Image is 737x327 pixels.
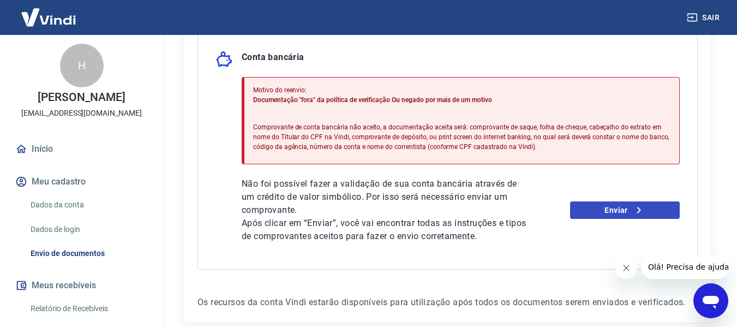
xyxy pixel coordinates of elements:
[242,177,526,217] p: Não foi possível fazer a validação de sua conta bancária através de um crédito de valor simbólico...
[7,8,92,16] span: Olá! Precisa de ajuda?
[197,296,698,309] p: Os recursos da conta Vindi estarão disponíveis para utilização após todos os documentos serem env...
[13,137,150,161] a: Início
[253,122,670,152] p: Comprovante de conta bancária não aceito, a documentação aceita será: comprovante de saque, folha...
[253,85,670,95] p: Motivo do reenvio:
[615,257,637,279] iframe: Fechar mensagem
[570,201,680,219] a: Enviar
[13,1,84,34] img: Vindi
[642,255,728,279] iframe: Mensagem da empresa
[253,96,492,104] span: Documentação "fora" da política de verificação Ou negado por mais de um motivo
[26,242,150,265] a: Envio de documentos
[21,108,142,119] p: [EMAIL_ADDRESS][DOMAIN_NAME]
[38,92,125,103] p: [PERSON_NAME]
[26,218,150,241] a: Dados de login
[242,51,304,68] p: Conta bancária
[215,51,233,68] img: money_pork.0c50a358b6dafb15dddc3eea48f23780.svg
[242,217,526,243] p: Após clicar em “Enviar”, você vai encontrar todas as instruções e tipos de comprovantes aceitos p...
[13,274,150,298] button: Meus recebíveis
[26,298,150,320] a: Relatório de Recebíveis
[26,194,150,216] a: Dados da conta
[685,8,724,28] button: Sair
[13,170,150,194] button: Meu cadastro
[60,44,104,87] div: H
[693,283,728,318] iframe: Botão para abrir a janela de mensagens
